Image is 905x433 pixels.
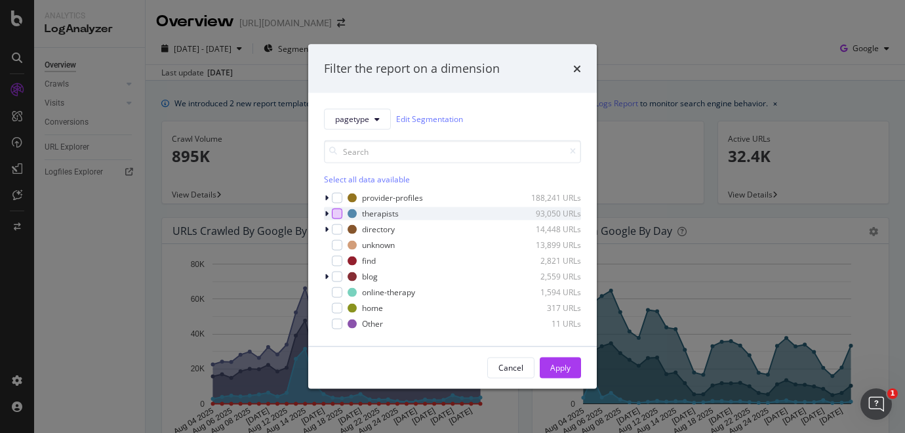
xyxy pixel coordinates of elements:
div: 93,050 URLs [517,208,581,219]
div: times [573,60,581,77]
iframe: Intercom live chat [860,388,892,420]
div: 2,821 URLs [517,255,581,266]
div: unknown [362,239,395,251]
div: Cancel [498,362,523,373]
input: Search [324,140,581,163]
div: 2,559 URLs [517,271,581,282]
div: 11 URLs [517,318,581,329]
div: blog [362,271,378,282]
a: Edit Segmentation [396,112,463,126]
div: Filter the report on a dimension [324,60,500,77]
span: 1 [887,388,898,399]
button: Apply [540,357,581,378]
div: Select all data available [324,173,581,184]
div: 317 URLs [517,302,581,314]
span: pagetype [335,113,369,125]
div: home [362,302,383,314]
div: therapists [362,208,399,219]
div: modal [308,45,597,389]
div: online-therapy [362,287,415,298]
div: Other [362,318,383,329]
div: 1,594 URLs [517,287,581,298]
div: find [362,255,376,266]
button: Cancel [487,357,534,378]
div: 188,241 URLs [517,192,581,203]
div: Apply [550,362,571,373]
div: provider-profiles [362,192,423,203]
div: directory [362,224,395,235]
div: 13,899 URLs [517,239,581,251]
button: pagetype [324,108,391,129]
div: 14,448 URLs [517,224,581,235]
